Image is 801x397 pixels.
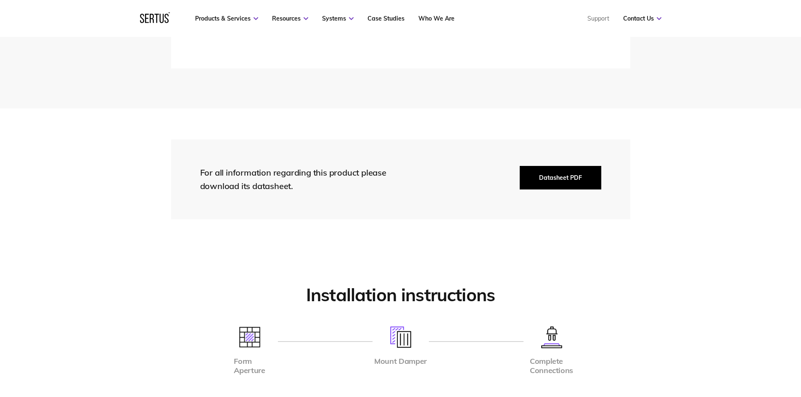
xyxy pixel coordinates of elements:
h2: Installation instructions [171,284,630,306]
div: Form Aperture [234,357,265,376]
div: For all information regarding this product please download its datasheet. [200,166,402,193]
a: Contact Us [623,15,661,22]
a: Products & Services [195,15,258,22]
a: Case Studies [367,15,404,22]
a: Systems [322,15,354,22]
a: Who We Are [418,15,455,22]
a: Resources [272,15,308,22]
div: Complete Connections [530,357,573,376]
button: Datasheet PDF [520,166,601,189]
a: Support [587,15,609,22]
iframe: Chat Widget [650,300,801,397]
div: Mount Damper [374,357,427,366]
